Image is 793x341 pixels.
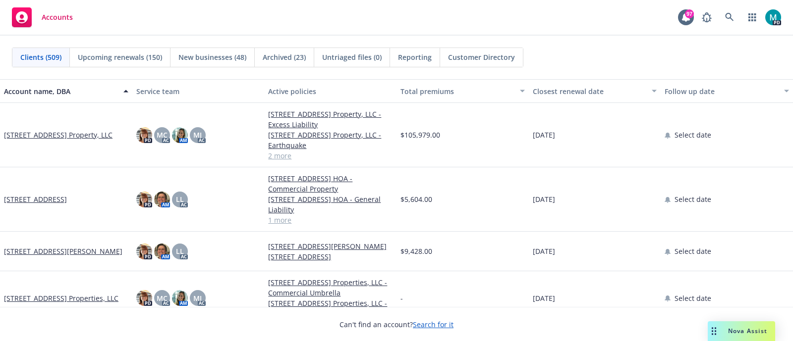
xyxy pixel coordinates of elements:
[533,86,646,97] div: Closest renewal date
[400,86,514,97] div: Total premiums
[78,52,162,62] span: Upcoming renewals (150)
[533,130,555,140] span: [DATE]
[708,321,775,341] button: Nova Assist
[398,52,432,62] span: Reporting
[708,321,720,341] div: Drag to move
[529,79,661,103] button: Closest renewal date
[448,52,515,62] span: Customer Directory
[742,7,762,27] a: Switch app
[413,320,453,329] a: Search for it
[340,319,453,330] span: Can't find an account?
[268,241,393,251] a: [STREET_ADDRESS][PERSON_NAME]
[665,86,778,97] div: Follow up date
[4,194,67,204] a: [STREET_ADDRESS]
[533,194,555,204] span: [DATE]
[172,290,188,306] img: photo
[4,293,118,303] a: [STREET_ADDRESS] Properties, LLC
[42,13,73,21] span: Accounts
[400,130,440,140] span: $105,979.00
[268,109,393,130] a: [STREET_ADDRESS] Property, LLC - Excess Liability
[20,52,61,62] span: Clients (509)
[533,293,555,303] span: [DATE]
[268,251,393,262] a: [STREET_ADDRESS]
[157,130,168,140] span: MC
[675,293,711,303] span: Select date
[193,293,202,303] span: MJ
[268,86,393,97] div: Active policies
[136,244,152,259] img: photo
[685,9,694,18] div: 97
[268,130,393,150] a: [STREET_ADDRESS] Property, LLC - Earthquake
[661,79,793,103] button: Follow up date
[728,327,767,335] span: Nova Assist
[264,79,396,103] button: Active policies
[400,194,432,204] span: $5,604.00
[675,130,711,140] span: Select date
[263,52,306,62] span: Archived (23)
[268,277,393,298] a: [STREET_ADDRESS] Properties, LLC - Commercial Umbrella
[136,192,152,207] img: photo
[154,244,170,259] img: photo
[136,290,152,306] img: photo
[4,130,113,140] a: [STREET_ADDRESS] Property, LLC
[268,150,393,161] a: 2 more
[268,298,393,319] a: [STREET_ADDRESS] Properties, LLC - Commercial Package
[176,194,184,204] span: LL
[765,9,781,25] img: photo
[8,3,77,31] a: Accounts
[154,192,170,207] img: photo
[268,215,393,225] a: 1 more
[193,130,202,140] span: MJ
[172,127,188,143] img: photo
[132,79,265,103] button: Service team
[697,7,717,27] a: Report a Bug
[400,293,403,303] span: -
[533,246,555,256] span: [DATE]
[268,173,393,194] a: [STREET_ADDRESS] HOA - Commercial Property
[720,7,739,27] a: Search
[136,127,152,143] img: photo
[176,246,184,256] span: LL
[675,246,711,256] span: Select date
[178,52,246,62] span: New businesses (48)
[396,79,529,103] button: Total premiums
[4,86,117,97] div: Account name, DBA
[400,246,432,256] span: $9,428.00
[268,194,393,215] a: [STREET_ADDRESS] HOA - General Liability
[675,194,711,204] span: Select date
[157,293,168,303] span: MC
[136,86,261,97] div: Service team
[4,246,122,256] a: [STREET_ADDRESS][PERSON_NAME]
[322,52,382,62] span: Untriaged files (0)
